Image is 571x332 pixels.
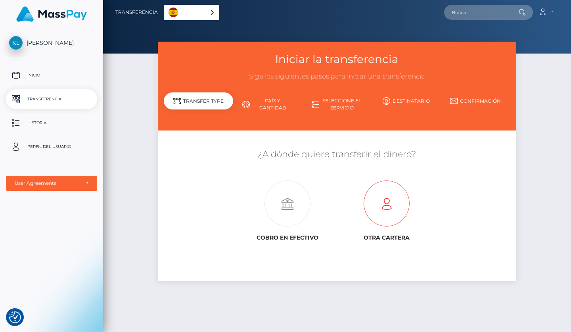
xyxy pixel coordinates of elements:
a: Destinatario [372,94,441,108]
p: Historia [9,117,94,129]
img: Revisit consent button [9,311,21,323]
h6: Cobro en efectivo [243,234,331,241]
span: [PERSON_NAME] [6,39,97,46]
a: Perfil del usuario [6,137,97,157]
p: Perfil del usuario [9,141,94,153]
a: Seleccione el servicio [303,94,372,115]
aside: Language selected: Español [164,5,219,20]
a: Español [165,5,219,20]
a: Historia [6,113,97,133]
h6: Otra cartera [343,234,431,241]
div: Transfer Type [164,92,233,109]
p: Inicio [9,69,94,81]
a: Tipo de transferencia [164,94,233,115]
input: Buscar... [444,5,519,20]
h3: Siga los siguientes pasos para iniciar una transferencia [164,72,510,81]
a: Inicio [6,65,97,85]
a: Transferencia [115,4,158,21]
img: MassPay [16,6,87,22]
h3: Iniciar la transferencia [164,52,510,67]
h5: ¿A dónde quiere transferir el dinero? [164,148,510,161]
p: Transferencia [9,93,94,105]
a: Transferencia [6,89,97,109]
button: User Agreements [6,176,97,191]
button: Consent Preferences [9,311,21,323]
a: Confirmación [441,94,510,108]
div: User Agreements [15,180,80,186]
div: Language [164,5,219,20]
a: País y cantidad [233,94,303,115]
